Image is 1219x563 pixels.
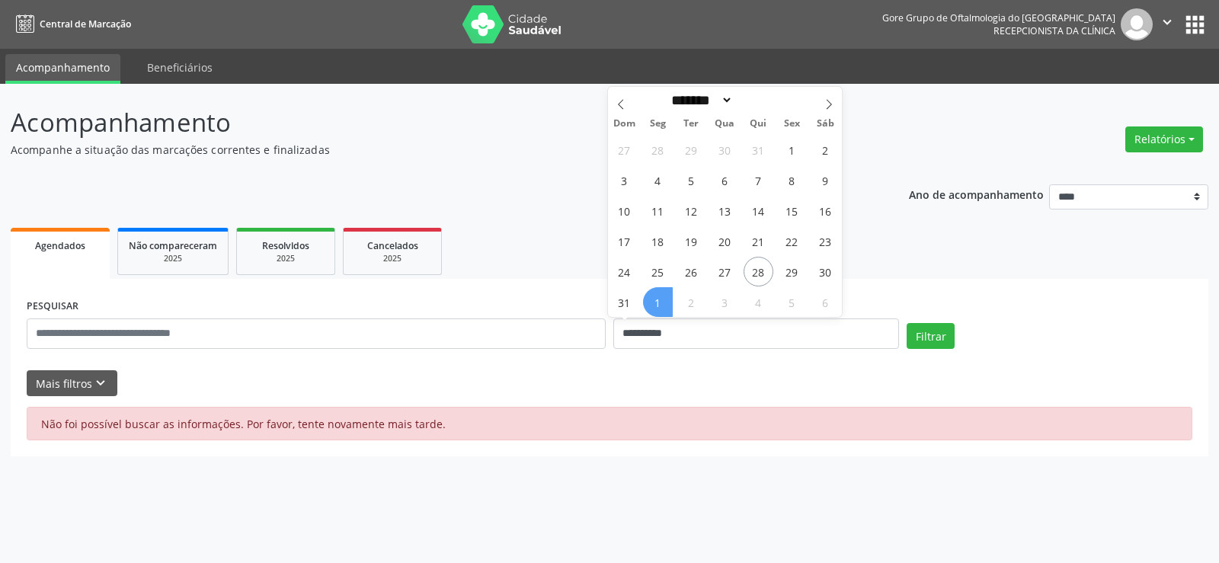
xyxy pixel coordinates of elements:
[609,196,639,226] span: Agosto 10, 2025
[777,135,807,165] span: Agosto 1, 2025
[744,196,773,226] span: Agosto 14, 2025
[710,226,740,256] span: Agosto 20, 2025
[608,119,641,129] span: Dom
[744,135,773,165] span: Julho 31, 2025
[808,119,842,129] span: Sáb
[643,196,673,226] span: Agosto 11, 2025
[129,253,217,264] div: 2025
[710,287,740,317] span: Setembro 3, 2025
[777,226,807,256] span: Agosto 22, 2025
[643,257,673,286] span: Agosto 25, 2025
[1121,8,1153,40] img: img
[708,119,741,129] span: Qua
[27,407,1192,440] div: Não foi possível buscar as informações. Por favor, tente novamente mais tarde.
[811,226,840,256] span: Agosto 23, 2025
[609,165,639,195] span: Agosto 3, 2025
[811,257,840,286] span: Agosto 30, 2025
[710,257,740,286] span: Agosto 27, 2025
[811,287,840,317] span: Setembro 6, 2025
[11,11,131,37] a: Central de Marcação
[677,196,706,226] span: Agosto 12, 2025
[710,135,740,165] span: Julho 30, 2025
[710,165,740,195] span: Agosto 6, 2025
[609,135,639,165] span: Julho 27, 2025
[811,135,840,165] span: Agosto 2, 2025
[641,119,674,129] span: Seg
[27,370,117,397] button: Mais filtroskeyboard_arrow_down
[882,11,1115,24] div: Gore Grupo de Oftalmologia do [GEOGRAPHIC_DATA]
[674,119,708,129] span: Ter
[40,18,131,30] span: Central de Marcação
[1182,11,1208,38] button: apps
[1153,8,1182,40] button: 
[677,226,706,256] span: Agosto 19, 2025
[744,287,773,317] span: Setembro 4, 2025
[643,165,673,195] span: Agosto 4, 2025
[710,196,740,226] span: Agosto 13, 2025
[248,253,324,264] div: 2025
[677,165,706,195] span: Agosto 5, 2025
[609,226,639,256] span: Agosto 17, 2025
[811,165,840,195] span: Agosto 9, 2025
[1159,14,1176,30] i: 
[777,257,807,286] span: Agosto 29, 2025
[367,239,418,252] span: Cancelados
[5,54,120,84] a: Acompanhamento
[777,287,807,317] span: Setembro 5, 2025
[609,257,639,286] span: Agosto 24, 2025
[677,135,706,165] span: Julho 29, 2025
[777,165,807,195] span: Agosto 8, 2025
[907,323,955,349] button: Filtrar
[744,165,773,195] span: Agosto 7, 2025
[643,226,673,256] span: Agosto 18, 2025
[677,287,706,317] span: Setembro 2, 2025
[35,239,85,252] span: Agendados
[92,375,109,392] i: keyboard_arrow_down
[609,287,639,317] span: Agosto 31, 2025
[1125,126,1203,152] button: Relatórios
[136,54,223,81] a: Beneficiários
[744,226,773,256] span: Agosto 21, 2025
[733,92,783,108] input: Year
[11,104,849,142] p: Acompanhamento
[777,196,807,226] span: Agosto 15, 2025
[129,239,217,252] span: Não compareceram
[677,257,706,286] span: Agosto 26, 2025
[27,295,78,318] label: PESQUISAR
[744,257,773,286] span: Agosto 28, 2025
[993,24,1115,37] span: Recepcionista da clínica
[775,119,808,129] span: Sex
[741,119,775,129] span: Qui
[262,239,309,252] span: Resolvidos
[811,196,840,226] span: Agosto 16, 2025
[643,287,673,317] span: Setembro 1, 2025
[354,253,430,264] div: 2025
[11,142,849,158] p: Acompanhe a situação das marcações correntes e finalizadas
[909,184,1044,203] p: Ano de acompanhamento
[643,135,673,165] span: Julho 28, 2025
[667,92,734,108] select: Month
